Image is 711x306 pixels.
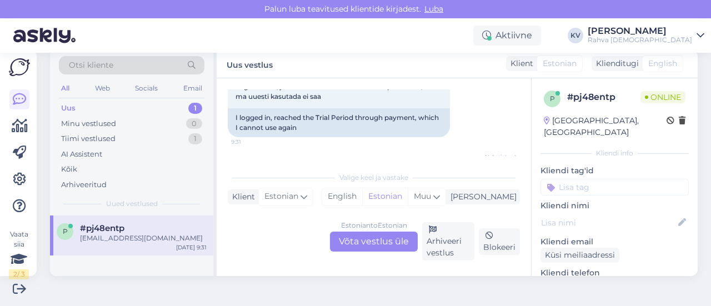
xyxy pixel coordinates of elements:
[228,191,255,203] div: Klient
[422,222,474,260] div: Arhiveeri vestlus
[414,191,431,201] span: Muu
[227,56,273,71] label: Uus vestlus
[176,243,207,252] div: [DATE] 9:31
[228,108,450,137] div: I logged in, reached the Trial Period through payment, which I cannot use again
[61,103,76,114] div: Uus
[588,27,692,36] div: [PERSON_NAME]
[188,133,202,144] div: 1
[421,4,447,14] span: Luba
[567,91,640,104] div: # pj48entp
[362,188,408,205] div: Estonian
[63,227,68,235] span: p
[322,188,362,205] div: English
[181,81,204,96] div: Email
[588,27,704,44] a: [PERSON_NAME]Rahva [DEMOGRAPHIC_DATA]
[61,179,107,190] div: Arhiveeritud
[59,81,72,96] div: All
[61,149,102,160] div: AI Assistent
[93,81,112,96] div: Web
[61,133,116,144] div: Tiimi vestlused
[640,91,685,103] span: Online
[540,236,689,248] p: Kliendi email
[61,118,116,129] div: Minu vestlused
[540,165,689,177] p: Kliendi tag'id
[541,217,676,229] input: Lisa nimi
[543,58,577,69] span: Estonian
[473,26,541,46] div: Aktiivne
[592,58,639,69] div: Klienditugi
[231,138,273,146] span: 9:31
[475,153,517,161] span: AI Assistent
[540,148,689,158] div: Kliendi info
[264,190,298,203] span: Estonian
[69,59,113,71] span: Otsi kliente
[80,233,207,243] div: [EMAIL_ADDRESS][DOMAIN_NAME]
[588,36,692,44] div: Rahva [DEMOGRAPHIC_DATA]
[544,115,667,138] div: [GEOGRAPHIC_DATA], [GEOGRAPHIC_DATA]
[9,58,30,76] img: Askly Logo
[540,179,689,195] input: Lisa tag
[9,229,29,279] div: Vaata siia
[568,28,583,43] div: KV
[446,191,517,203] div: [PERSON_NAME]
[330,232,418,252] div: Võta vestlus üle
[550,94,555,103] span: p
[648,58,677,69] span: English
[540,267,689,279] p: Kliendi telefon
[133,81,160,96] div: Socials
[61,164,77,175] div: Kõik
[540,200,689,212] p: Kliendi nimi
[228,173,520,183] div: Valige keel ja vastake
[186,118,202,129] div: 0
[341,220,407,230] div: Estonian to Estonian
[506,58,533,69] div: Klient
[9,269,29,279] div: 2 / 3
[80,223,124,233] span: #pj48entp
[188,103,202,114] div: 1
[106,199,158,209] span: Uued vestlused
[479,228,520,255] div: Blokeeri
[540,248,619,263] div: Küsi meiliaadressi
